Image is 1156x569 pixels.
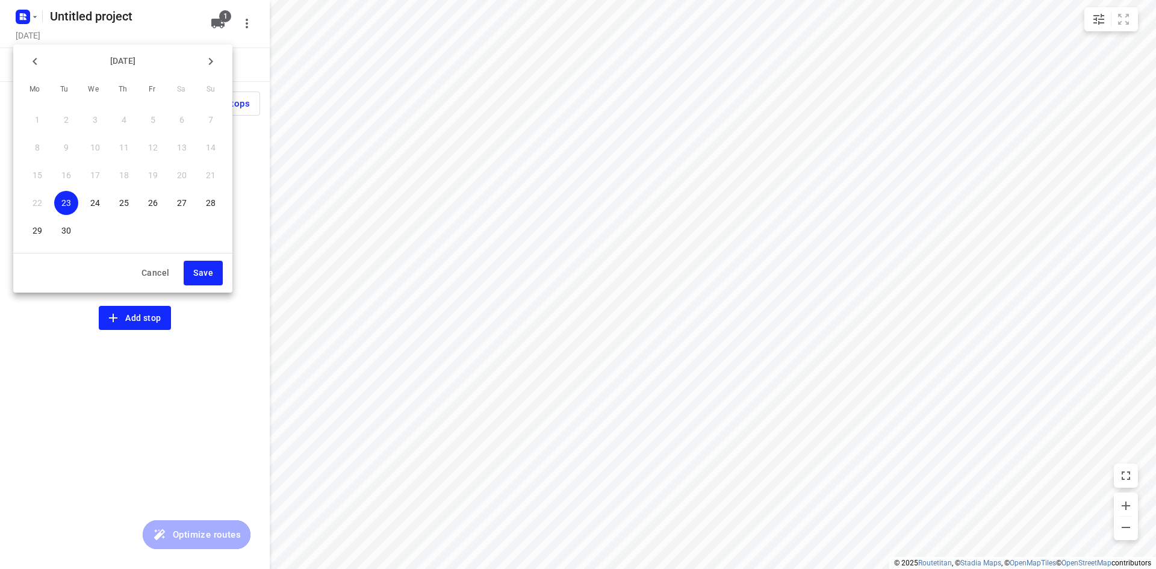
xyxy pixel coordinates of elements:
button: 28 [199,191,223,215]
p: 1 [35,114,40,126]
p: 15 [33,169,42,181]
button: 11 [112,135,136,160]
p: 27 [177,197,187,209]
p: 10 [90,141,100,154]
button: 13 [170,135,194,160]
p: 20 [177,169,187,181]
button: 27 [170,191,194,215]
button: 1 [25,108,49,132]
p: 25 [119,197,129,209]
button: 19 [141,163,165,187]
p: 5 [151,114,155,126]
button: 6 [170,108,194,132]
button: 5 [141,108,165,132]
p: 12 [148,141,158,154]
p: 26 [148,197,158,209]
p: 7 [208,114,213,126]
span: Sa [170,84,192,96]
button: 7 [199,108,223,132]
p: 28 [206,197,216,209]
p: 23 [61,197,71,209]
p: 14 [206,141,216,154]
button: 12 [141,135,165,160]
p: [DATE] [47,55,199,67]
button: 22 [25,191,49,215]
button: 9 [54,135,78,160]
p: 18 [119,169,129,181]
button: Cancel [132,261,179,285]
span: Su [200,84,222,96]
p: 19 [148,169,158,181]
button: 16 [54,163,78,187]
span: Save [193,266,213,281]
p: 22 [33,197,42,209]
p: 13 [177,141,187,154]
p: 16 [61,169,71,181]
p: 11 [119,141,129,154]
span: Mo [24,84,46,96]
button: 18 [112,163,136,187]
button: Save [184,261,223,285]
p: 4 [122,114,126,126]
button: 24 [83,191,107,215]
span: Fr [141,84,163,96]
button: 26 [141,191,165,215]
button: 14 [199,135,223,160]
p: 17 [90,169,100,181]
button: 21 [199,163,223,187]
button: 3 [83,108,107,132]
p: 2 [64,114,69,126]
button: 30 [54,219,78,243]
button: 8 [25,135,49,160]
p: 3 [93,114,98,126]
p: 8 [35,141,40,154]
p: 24 [90,197,100,209]
button: 23 [54,191,78,215]
p: 21 [206,169,216,181]
button: 29 [25,219,49,243]
p: 29 [33,225,42,237]
span: Cancel [141,266,169,281]
button: 20 [170,163,194,187]
p: 9 [64,141,69,154]
button: 2 [54,108,78,132]
button: 10 [83,135,107,160]
button: 25 [112,191,136,215]
button: 17 [83,163,107,187]
span: We [82,84,104,96]
span: Tu [54,84,75,96]
button: 4 [112,108,136,132]
p: 6 [179,114,184,126]
button: 15 [25,163,49,187]
p: 30 [61,225,71,237]
span: Th [112,84,134,96]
